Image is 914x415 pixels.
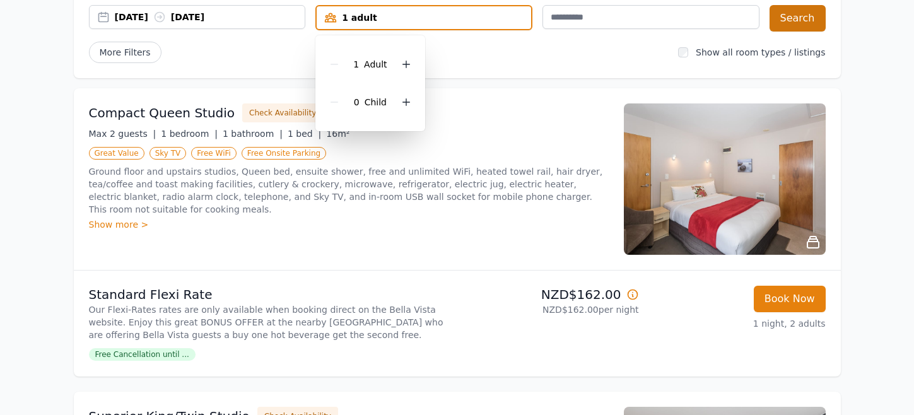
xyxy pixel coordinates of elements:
[115,11,305,23] div: [DATE] [DATE]
[462,303,639,316] p: NZD$162.00 per night
[89,42,161,63] span: More Filters
[89,218,609,231] div: Show more >
[365,97,387,107] span: Child
[326,129,349,139] span: 16m²
[89,129,156,139] span: Max 2 guests |
[161,129,218,139] span: 1 bedroom |
[754,286,826,312] button: Book Now
[317,11,531,24] div: 1 adult
[191,147,237,160] span: Free WiFi
[288,129,321,139] span: 1 bed |
[89,348,196,361] span: Free Cancellation until ...
[89,286,452,303] p: Standard Flexi Rate
[354,97,360,107] span: 0
[242,103,323,122] button: Check Availability
[89,165,609,216] p: Ground floor and upstairs studios, Queen bed, ensuite shower, free and unlimited WiFi, heated tow...
[89,303,452,341] p: Our Flexi-Rates rates are only available when booking direct on the Bella Vista website. Enjoy th...
[89,147,144,160] span: Great Value
[696,47,825,57] label: Show all room types / listings
[223,129,283,139] span: 1 bathroom |
[364,59,387,69] span: Adult
[649,317,826,330] p: 1 night, 2 adults
[462,286,639,303] p: NZD$162.00
[242,147,326,160] span: Free Onsite Parking
[149,147,187,160] span: Sky TV
[353,59,359,69] span: 1
[89,104,235,122] h3: Compact Queen Studio
[770,5,826,32] button: Search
